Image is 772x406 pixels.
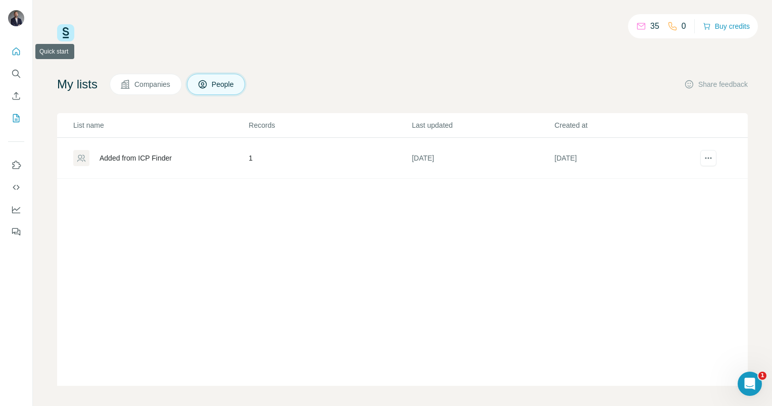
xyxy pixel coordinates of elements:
p: Last updated [412,120,553,130]
p: List name [73,120,248,130]
button: Enrich CSV [8,87,24,105]
button: My lists [8,109,24,127]
p: 0 [682,20,686,32]
td: [DATE] [554,138,697,179]
button: Search [8,65,24,83]
img: Avatar [8,10,24,26]
button: Share feedback [684,79,748,89]
button: actions [700,150,716,166]
img: Surfe Logo [57,24,74,41]
p: 35 [650,20,659,32]
span: People [212,79,235,89]
button: Use Surfe on LinkedIn [8,156,24,174]
button: Feedback [8,223,24,241]
button: Buy credits [703,19,750,33]
button: Dashboard [8,200,24,219]
iframe: Intercom live chat [738,372,762,396]
td: 1 [248,138,411,179]
span: Companies [134,79,171,89]
span: 1 [758,372,766,380]
button: Quick start [8,42,24,61]
td: [DATE] [411,138,554,179]
p: Records [249,120,411,130]
h4: My lists [57,76,98,92]
p: Created at [555,120,696,130]
div: Added from ICP Finder [100,153,172,163]
button: Use Surfe API [8,178,24,196]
